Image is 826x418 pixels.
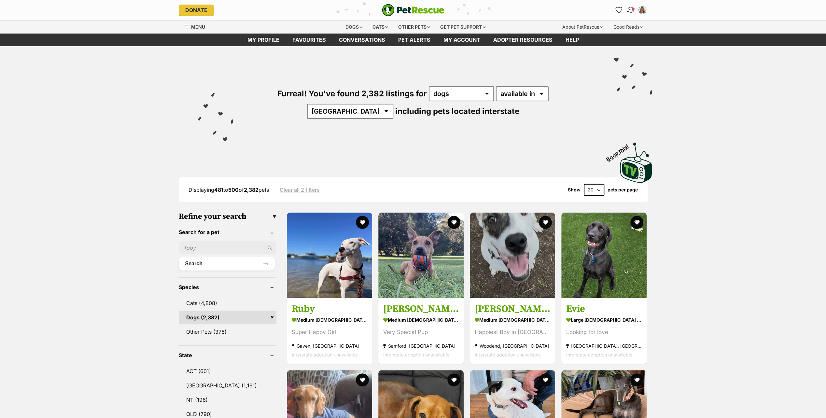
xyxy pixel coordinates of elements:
a: conversations [332,34,392,46]
strong: 500 [228,187,239,193]
span: Show [568,187,581,192]
a: Menu [184,21,210,32]
label: pets per page [608,187,638,192]
div: Other pets [394,21,435,34]
a: Ruby medium [DEMOGRAPHIC_DATA] Dog Super Happy Girl Gaven, [GEOGRAPHIC_DATA] Interstate adoption ... [287,298,372,364]
strong: 2,382 [244,187,259,193]
header: Search for a pet [179,229,276,235]
div: Happiest Boy in [GEOGRAPHIC_DATA] [475,328,550,337]
a: Evie large [DEMOGRAPHIC_DATA] Dog Looking for love [GEOGRAPHIC_DATA], [GEOGRAPHIC_DATA] Interstat... [561,298,647,364]
strong: Gaven, [GEOGRAPHIC_DATA] [292,341,367,350]
a: Cats (4,808) [179,296,276,310]
h3: [PERSON_NAME] [475,303,550,315]
strong: Samford, [GEOGRAPHIC_DATA] [383,341,459,350]
img: Moses - Bull Arab x Australian Cattle Dog [470,213,555,298]
header: Species [179,284,276,290]
strong: large [DEMOGRAPHIC_DATA] Dog [566,315,642,325]
img: chat-41dd97257d64d25036548639549fe6c8038ab92f7586957e7f3b1b290dea8141.svg [626,6,635,14]
div: Looking for love [566,328,642,337]
strong: medium [DEMOGRAPHIC_DATA] Dog [475,315,550,325]
a: Pet alerts [392,34,437,46]
strong: medium [DEMOGRAPHIC_DATA] Dog [383,315,459,325]
a: My profile [241,34,286,46]
div: Super Happy Girl [292,328,367,337]
img: PetRescue TV logo [620,143,652,183]
a: Dogs (2,382) [179,311,276,324]
a: Adopter resources [487,34,559,46]
span: Menu [191,24,205,30]
img: Razz Jones profile pic [639,7,646,13]
span: Interstate adoption unavailable [475,352,541,357]
div: Good Reads [609,21,648,34]
a: PetRescue [382,4,444,16]
h3: Ruby [292,303,367,315]
a: My account [437,34,487,46]
span: Boop this! [605,139,635,162]
header: State [179,352,276,358]
span: Interstate adoption unavailable [383,352,449,357]
span: including pets located interstate [395,106,519,116]
button: favourite [631,373,644,386]
div: About PetRescue [558,21,608,34]
a: Favourites [286,34,332,46]
ul: Account quick links [614,5,648,15]
a: Favourites [614,5,624,15]
button: favourite [356,216,369,229]
a: NT (196) [179,393,276,407]
a: Clear all 2 filters [280,187,320,193]
strong: [GEOGRAPHIC_DATA], [GEOGRAPHIC_DATA] [566,341,642,350]
strong: Woodend, [GEOGRAPHIC_DATA] [475,341,550,350]
span: Furreal! You've found 2,382 listings for [277,89,427,98]
h3: [PERSON_NAME] [383,303,459,315]
button: Search [179,257,275,270]
button: favourite [631,216,644,229]
button: favourite [539,216,552,229]
img: Ruby - Australian Kelpie x American Staffordshire Terrier Dog [287,213,372,298]
div: Cats [368,21,393,34]
div: Very Special Pup [383,328,459,337]
strong: medium [DEMOGRAPHIC_DATA] Dog [292,315,367,325]
a: Donate [179,5,214,16]
button: favourite [447,216,460,229]
span: Interstate adoption unavailable [292,352,358,357]
a: Conversations [624,3,637,17]
h3: Evie [566,303,642,315]
button: favourite [356,373,369,386]
span: Interstate adoption unavailable [566,352,632,357]
a: [GEOGRAPHIC_DATA] (1,191) [179,379,276,392]
span: Displaying to of pets [189,187,269,193]
img: logo-e224e6f780fb5917bec1dbf3a21bbac754714ae5b6737aabdf751b685950b380.svg [382,4,444,16]
a: [PERSON_NAME] medium [DEMOGRAPHIC_DATA] Dog Happiest Boy in [GEOGRAPHIC_DATA] Woodend, [GEOGRAPHI... [470,298,555,364]
a: Boop this! [620,137,652,184]
input: Toby [179,242,276,254]
h3: Refine your search [179,212,276,221]
button: favourite [447,373,460,386]
a: [PERSON_NAME] medium [DEMOGRAPHIC_DATA] Dog Very Special Pup Samford, [GEOGRAPHIC_DATA] Interstat... [378,298,464,364]
button: My account [637,5,648,15]
button: favourite [539,373,552,386]
div: Get pet support [436,21,490,34]
a: ACT (601) [179,364,276,378]
a: Help [559,34,585,46]
div: Dogs [341,21,367,34]
img: Boone - Rhodesian Ridgeback x Australian Cattle Dog [378,213,464,298]
img: Evie - German Shorthaired Pointer Dog [561,213,647,298]
strong: 481 [214,187,223,193]
a: Other Pets (376) [179,325,276,339]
